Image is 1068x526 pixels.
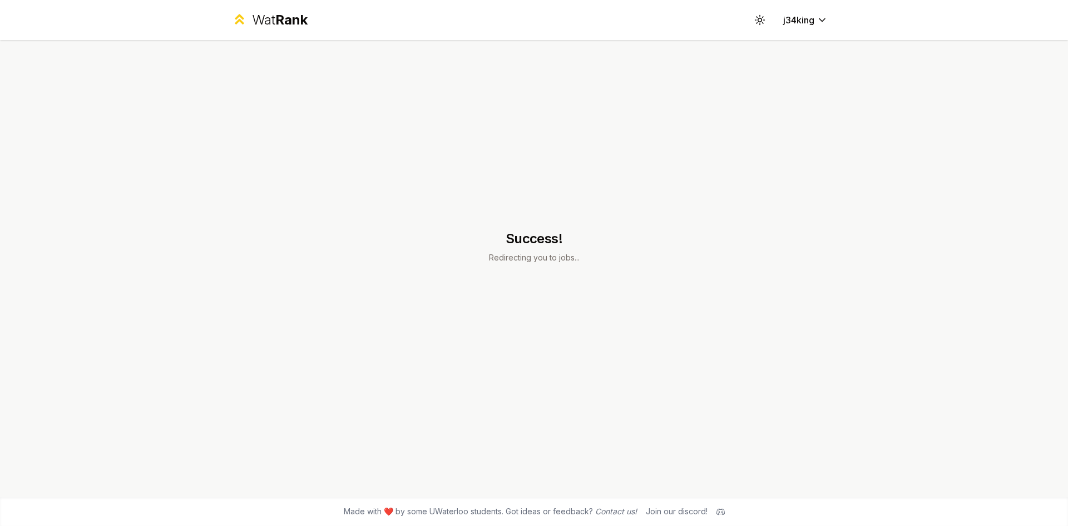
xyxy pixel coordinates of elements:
[646,506,708,517] div: Join our discord!
[252,11,308,29] div: Wat
[275,12,308,28] span: Rank
[489,230,580,248] h1: Success!
[489,252,580,263] p: Redirecting you to jobs...
[231,11,308,29] a: WatRank
[595,507,637,516] a: Contact us!
[344,506,637,517] span: Made with ❤️ by some UWaterloo students. Got ideas or feedback?
[774,10,837,30] button: j34king
[783,13,814,27] span: j34king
